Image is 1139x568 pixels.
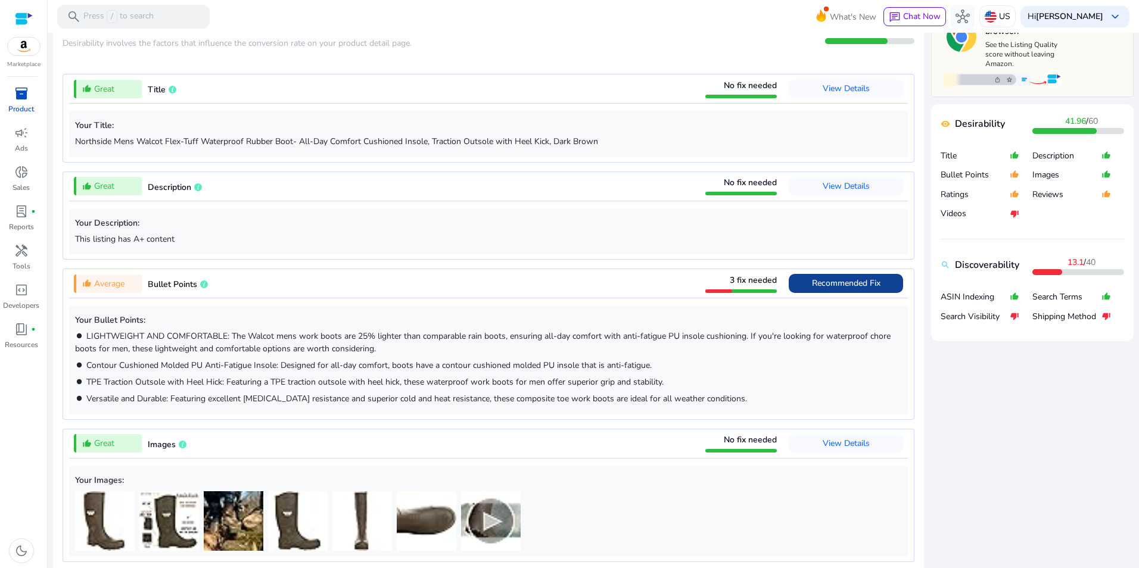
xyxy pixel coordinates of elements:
p: ASIN Indexing [941,291,1010,303]
span: 3 fix needed [730,274,777,286]
mat-icon: thumb_up_alt [82,439,92,448]
span: Versatile and Durable: Featuring excellent [MEDICAL_DATA] resistance and superior cold and heat r... [86,393,747,404]
span: View Details [823,438,870,449]
img: 31wCGgWI-AL._AC_US40_.jpg [397,491,456,551]
p: Images [1032,169,1101,181]
p: Search Visibility [941,311,1010,323]
p: Northside Mens Walcot Flex-Tuff Waterproof Rubber Boot- All-Day Comfort Cushioned Insole, Tractio... [75,135,902,148]
mat-icon: thumb_down_alt [1101,307,1111,326]
span: lab_profile [14,204,29,219]
span: Chat Now [903,11,941,22]
mat-icon: thumb_down_alt [1010,204,1019,223]
p: Ads [15,143,28,154]
mat-icon: thumb_up_alt [82,182,92,191]
mat-icon: thumb_up_alt [1010,185,1019,204]
button: View Details [789,79,903,98]
p: US [999,6,1010,27]
span: Title [148,84,166,95]
p: Sales [13,182,30,193]
p: Bullet Points [941,169,1010,181]
h5: Your Description: [75,219,902,229]
mat-icon: search [941,260,950,270]
button: hub [951,5,975,29]
mat-icon: thumb_up_alt [1010,146,1019,166]
b: Desirability [955,117,1005,131]
mat-icon: thumb_up_alt [1101,287,1111,307]
b: 41.96 [1065,116,1086,127]
button: Recommended Fix [789,274,903,293]
span: chat [889,11,901,23]
h5: Your Bullet Points: [75,316,902,326]
p: Ratings [941,189,1010,201]
span: View Details [823,180,870,192]
span: dark_mode [14,544,29,558]
h5: Your Title: [75,121,902,131]
mat-icon: remove_red_eye [941,119,950,129]
span: Great [94,437,114,450]
p: Reports [9,221,34,232]
b: [PERSON_NAME] [1036,11,1103,22]
span: Desirability involves the factors that influence the conversion rate on your product detail page. [63,38,412,49]
mat-icon: thumb_up_alt [1101,185,1111,204]
span: campaign [14,126,29,140]
span: View Details [823,83,870,94]
span: / [107,10,117,23]
h5: Our extension is available for your browser! [985,5,1066,37]
img: 311WFiDDbhL._AC_US40_.jpg [332,491,392,551]
span: fiber_manual_record [31,209,36,214]
span: handyman [14,244,29,258]
span: 40 [1086,257,1096,268]
p: See the Listing Quality score without leaving Amazon. [985,40,1066,68]
mat-icon: brightness_1 [75,377,83,386]
span: Recommended Fix [812,277,880,289]
img: chrome-logo.svg [947,22,976,52]
mat-icon: thumb_up_alt [1101,165,1111,185]
p: Resources [5,339,38,350]
img: 51RSScl4BZL._AC_US40_.jpg [204,491,263,551]
mat-icon: thumb_up_alt [1010,165,1019,185]
span: search [67,10,81,24]
img: 41vBLVHOuKL.SS40_PKmb-play-button-overlay-thumb_.jpg [461,491,521,551]
mat-icon: thumb_up_alt [1101,146,1111,166]
p: Product [8,104,34,114]
p: Shipping Method [1032,311,1101,323]
span: Contour Cushioned Molded PU Anti-Fatigue Insole: Designed for all-day comfort, boots have a conto... [86,360,652,371]
p: Developers [3,300,39,311]
button: View Details [789,434,903,453]
p: Title [941,150,1010,162]
img: 31kq1pwga3L._AC_US40_.jpg [75,491,135,551]
p: Videos [941,208,1010,220]
button: chatChat Now [883,7,946,26]
p: Search Terms [1032,291,1101,303]
span: / [1065,116,1098,127]
mat-icon: thumb_up_alt [1010,287,1019,307]
b: Discoverability [955,258,1019,272]
span: Images [148,439,176,450]
span: 60 [1088,116,1098,127]
p: Hi [1028,13,1103,21]
span: Great [94,180,114,192]
span: keyboard_arrow_down [1108,10,1122,24]
span: fiber_manual_record [31,327,36,332]
p: This listing has A+ content [75,233,902,245]
span: Description [148,182,191,193]
span: Average [94,277,125,290]
span: Bullet Points [148,279,197,290]
span: LIGHTWEIGHT AND COMFORTABLE: The Walcot mens work boots are 25% lighter than comparable rain boot... [75,330,891,354]
h5: Your Images: [75,476,902,486]
span: TPE Traction Outsole with Heel Hick: Featuring a TPE traction outsole with heel hick, these water... [86,376,664,388]
span: Great [94,83,114,95]
button: View Details [789,177,903,196]
img: us.svg [985,11,997,23]
span: No fix needed [724,177,777,188]
p: Marketplace [7,60,41,69]
p: Reviews [1032,189,1101,201]
img: amazon.svg [8,38,40,55]
span: book_4 [14,322,29,336]
mat-icon: thumb_up_alt [82,84,92,93]
mat-icon: thumb_down_alt [1010,307,1019,326]
img: 41cF26hWseL._AC_US40_.jpg [139,491,199,551]
mat-icon: brightness_1 [75,361,83,369]
span: / [1068,257,1096,268]
p: Press to search [83,10,154,23]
